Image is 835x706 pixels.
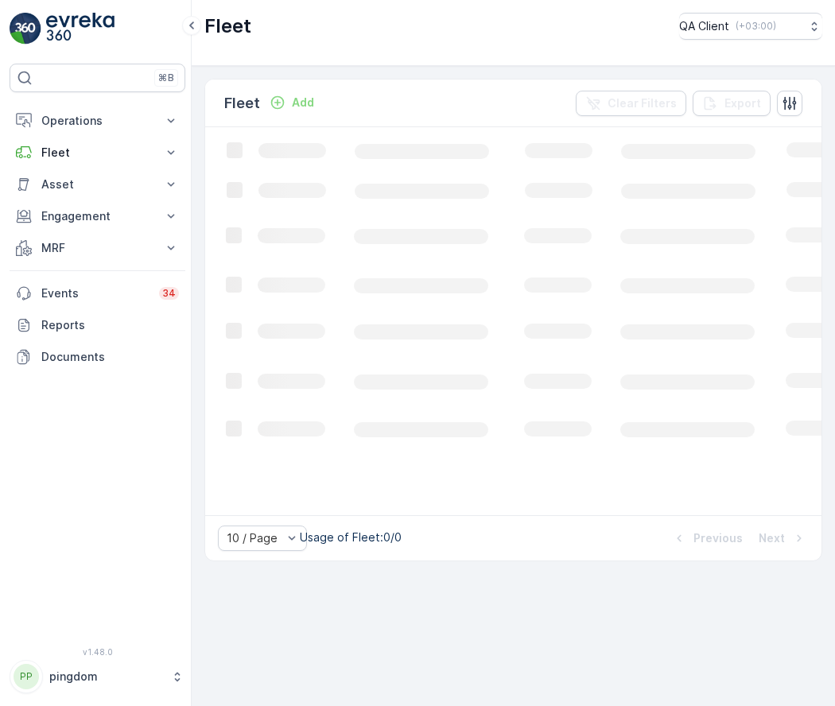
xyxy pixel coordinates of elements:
[10,105,185,137] button: Operations
[41,176,153,192] p: Asset
[10,169,185,200] button: Asset
[10,232,185,264] button: MRF
[10,200,185,232] button: Engagement
[41,240,153,256] p: MRF
[693,91,771,116] button: Export
[224,92,260,114] p: Fleet
[41,317,179,333] p: Reports
[46,13,115,45] img: logo_light-DOdMpM7g.png
[292,95,314,111] p: Add
[693,530,743,546] p: Previous
[10,13,41,45] img: logo
[736,20,776,33] p: ( +03:00 )
[162,287,176,300] p: 34
[10,660,185,693] button: PPpingdom
[41,285,150,301] p: Events
[679,13,822,40] button: QA Client(+03:00)
[670,529,744,548] button: Previous
[10,277,185,309] a: Events34
[10,341,185,373] a: Documents
[49,669,163,685] p: pingdom
[263,93,320,112] button: Add
[41,349,179,365] p: Documents
[724,95,761,111] p: Export
[41,208,153,224] p: Engagement
[759,530,785,546] p: Next
[158,72,174,84] p: ⌘B
[41,145,153,161] p: Fleet
[10,309,185,341] a: Reports
[41,113,153,129] p: Operations
[300,529,402,545] p: Usage of Fleet : 0/0
[757,529,809,548] button: Next
[10,137,185,169] button: Fleet
[14,664,39,689] div: PP
[204,14,251,39] p: Fleet
[679,18,729,34] p: QA Client
[10,647,185,657] span: v 1.48.0
[576,91,686,116] button: Clear Filters
[608,95,677,111] p: Clear Filters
